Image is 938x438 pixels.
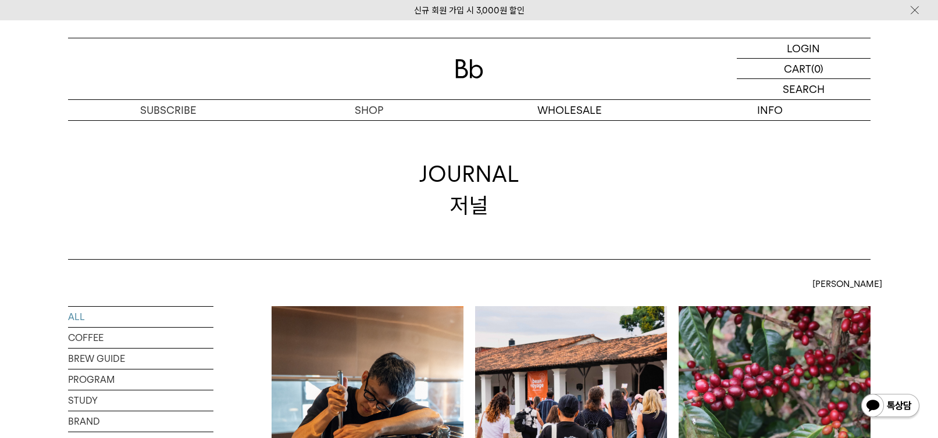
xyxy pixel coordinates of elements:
[419,159,519,220] div: JOURNAL 저널
[414,5,525,16] a: 신규 회원 가입 시 3,000원 할인
[68,328,213,348] a: COFFEE
[68,307,213,327] a: ALL
[469,100,670,120] p: WHOLESALE
[68,411,213,432] a: BRAND
[737,38,871,59] a: LOGIN
[811,59,823,78] p: (0)
[812,277,882,291] span: [PERSON_NAME]
[68,369,213,390] a: PROGRAM
[784,59,811,78] p: CART
[783,79,825,99] p: SEARCH
[68,390,213,411] a: STUDY
[737,59,871,79] a: CART (0)
[68,349,213,369] a: BREW GUIDE
[787,38,820,58] p: LOGIN
[269,100,469,120] a: SHOP
[455,59,483,78] img: 로고
[68,100,269,120] a: SUBSCRIBE
[670,100,871,120] p: INFO
[860,393,921,421] img: 카카오톡 채널 1:1 채팅 버튼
